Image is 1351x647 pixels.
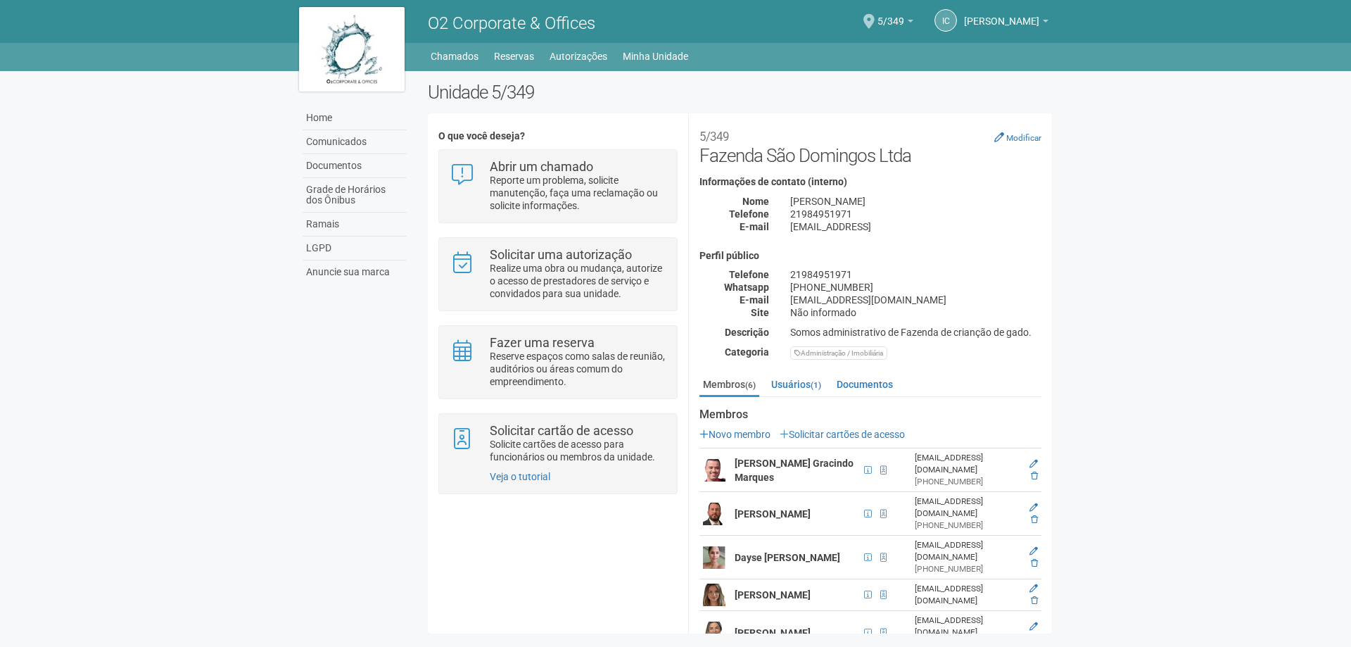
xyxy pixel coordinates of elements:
div: [PHONE_NUMBER] [915,563,1017,575]
a: Editar membro [1029,622,1038,632]
strong: Categoria [725,346,769,358]
div: [EMAIL_ADDRESS][DOMAIN_NAME] [915,539,1017,563]
small: (6) [745,380,756,390]
div: 21984951971 [780,208,1052,220]
strong: E-mail [740,294,769,306]
img: user.png [703,459,725,482]
a: Anuncie sua marca [303,260,407,284]
strong: Telefone [729,269,769,280]
div: Administração / Imobiliária [790,346,887,360]
strong: Solicitar cartão de acesso [490,423,633,438]
span: O2 Corporate & Offices [428,13,595,33]
div: [PERSON_NAME] [780,195,1052,208]
strong: [PERSON_NAME] [735,589,811,601]
a: Excluir membro [1031,471,1038,481]
strong: [PERSON_NAME] [735,627,811,639]
a: IC [934,9,957,32]
a: Excluir membro [1031,596,1038,605]
a: Fazer uma reserva Reserve espaços como salas de reunião, auditórios ou áreas comum do empreendime... [450,337,666,388]
a: Minha Unidade [623,46,688,66]
div: Não informado [780,306,1052,319]
a: Membros(6) [699,374,759,397]
a: Abrir um chamado Reporte um problema, solicite manutenção, faça uma reclamação ou solicite inform... [450,161,666,212]
a: Solicitar cartões de acesso [780,429,905,440]
a: Comunicados [303,130,407,154]
strong: Site [751,307,769,318]
div: [PHONE_NUMBER] [915,476,1017,488]
h4: Perfil público [699,251,1041,261]
strong: Solicitar uma autorização [490,247,632,262]
div: [EMAIL_ADDRESS][DOMAIN_NAME] [780,294,1052,306]
div: [EMAIL_ADDRESS][DOMAIN_NAME] [915,615,1017,639]
a: Ramais [303,213,407,237]
span: Isa Cristina Dias Blas [964,2,1039,27]
h2: Unidade 5/349 [428,82,1052,103]
strong: E-mail [740,221,769,232]
div: [EMAIL_ADDRESS][DOMAIN_NAME] [915,452,1017,476]
a: Excluir membro [1031,634,1038,643]
a: Autorizações [550,46,607,66]
img: user.png [703,622,725,644]
strong: Telefone [729,208,769,220]
a: Chamados [431,46,478,66]
small: 5/349 [699,130,729,144]
p: Reserve espaços como salas de reunião, auditórios ou áreas comum do empreendimento. [490,350,666,388]
strong: Membros [699,408,1041,421]
a: Reservas [494,46,534,66]
a: Excluir membro [1031,515,1038,524]
a: Editar membro [1029,503,1038,513]
a: Modificar [994,132,1041,143]
a: Veja o tutorial [490,471,550,482]
strong: [PERSON_NAME] Gracindo Marques [735,458,854,483]
img: user.png [703,546,725,569]
p: Realize uma obra ou mudança, autorize o acesso de prestadores de serviço e convidados para sua un... [490,262,666,300]
a: Editar membro [1029,546,1038,556]
a: 5/349 [877,18,913,29]
strong: Fazer uma reserva [490,335,595,350]
img: user.png [703,503,725,525]
h4: Informações de contato (interno) [699,177,1041,187]
div: [EMAIL_ADDRESS][DOMAIN_NAME] [915,583,1017,607]
small: Modificar [1006,133,1041,143]
img: user.png [703,584,725,606]
a: Editar membro [1029,459,1038,469]
a: Home [303,106,407,130]
a: [PERSON_NAME] [964,18,1048,29]
small: (1) [811,380,821,390]
a: Documentos [833,374,896,395]
a: Solicitar uma autorização Realize uma obra ou mudança, autorize o acesso de prestadores de serviç... [450,249,666,300]
strong: Dayse [PERSON_NAME] [735,552,840,563]
strong: Nome [742,196,769,207]
a: Documentos [303,154,407,178]
a: Solicitar cartão de acesso Solicite cartões de acesso para funcionários ou membros da unidade. [450,425,666,463]
a: Usuários(1) [768,374,825,395]
strong: Abrir um chamado [490,159,593,174]
a: Grade de Horários dos Ônibus [303,178,407,213]
div: Somos administrativo de Fazenda de crianção de gado. [780,326,1052,339]
a: LGPD [303,237,407,260]
h2: Fazenda São Domingos Ltda [699,124,1041,166]
div: 21984951971 [780,268,1052,281]
strong: Whatsapp [724,282,769,293]
p: Reporte um problema, solicite manutenção, faça uma reclamação ou solicite informações. [490,174,666,212]
div: [EMAIL_ADDRESS] [780,220,1052,233]
strong: Descrição [725,327,769,338]
img: logo.jpg [299,7,405,92]
div: [PHONE_NUMBER] [780,281,1052,294]
div: [EMAIL_ADDRESS][DOMAIN_NAME] [915,496,1017,520]
span: 5/349 [877,2,904,27]
a: Editar membro [1029,584,1038,593]
strong: [PERSON_NAME] [735,508,811,520]
h4: O que você deseja? [438,131,677,142]
a: Excluir membro [1031,558,1038,568]
p: Solicite cartões de acesso para funcionários ou membros da unidade. [490,438,666,463]
a: Novo membro [699,429,770,440]
div: [PHONE_NUMBER] [915,520,1017,532]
